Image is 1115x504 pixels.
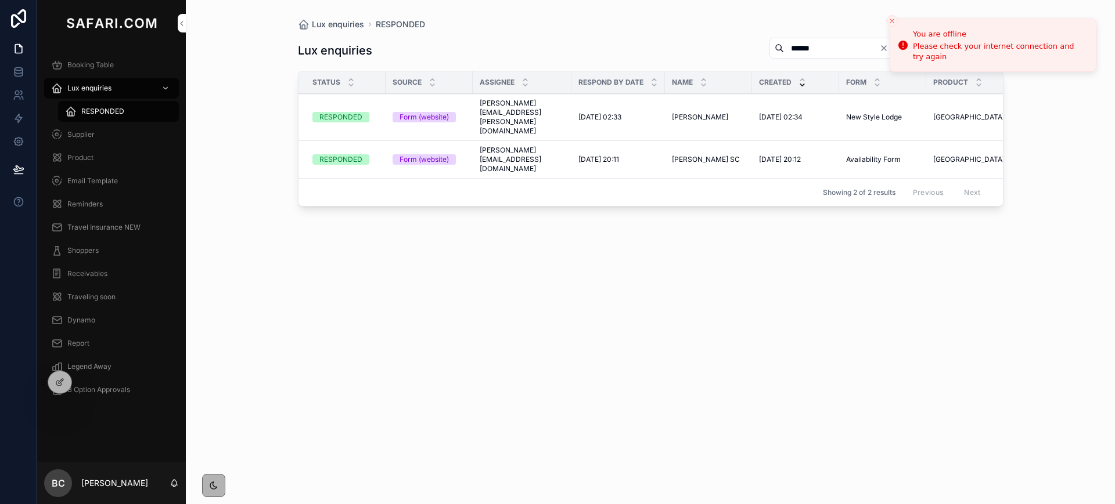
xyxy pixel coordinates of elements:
[44,263,179,284] a: Receivables
[759,113,832,122] a: [DATE] 02:34
[58,101,179,122] a: RESPONDED
[393,78,422,87] span: Source
[298,19,364,30] a: Lux enquiries
[578,113,658,122] a: [DATE] 02:33
[480,99,564,136] a: [PERSON_NAME][EMAIL_ADDRESS][PERSON_NAME][DOMAIN_NAME]
[578,155,658,164] a: [DATE] 20:11
[64,14,159,32] img: App logo
[44,356,179,377] a: Legend Away
[393,154,466,165] a: Form (website)
[44,55,179,75] a: Booking Table
[879,43,893,53] button: Clear
[44,147,179,168] a: Product
[52,476,65,490] span: BC
[933,113,1096,122] a: [GEOGRAPHIC_DATA]
[672,155,745,164] a: [PERSON_NAME] SC
[312,112,379,122] a: RESPONDED
[44,333,179,354] a: Report
[67,84,111,93] span: Lux enquiries
[319,112,362,122] div: RESPONDED
[67,362,111,371] span: Legend Away
[67,292,116,302] span: Traveling soon
[44,379,179,400] a: B Option Approvals
[67,223,141,232] span: Travel Insurance NEW
[393,112,466,122] a: Form (website)
[37,46,186,415] div: scrollable content
[298,42,372,59] h1: Lux enquiries
[400,112,449,122] div: Form (website)
[44,78,179,99] a: Lux enquiries
[81,107,124,116] span: RESPONDED
[759,155,801,164] span: [DATE] 20:12
[67,339,89,348] span: Report
[480,146,564,173] a: [PERSON_NAME][EMAIL_ADDRESS][DOMAIN_NAME]
[67,200,103,209] span: Reminders
[759,78,792,87] span: Created
[933,113,1005,122] span: [GEOGRAPHIC_DATA]
[400,154,449,165] div: Form (website)
[759,155,832,164] a: [DATE] 20:12
[913,28,1087,40] div: You are offline
[672,78,693,87] span: Name
[672,113,728,122] span: [PERSON_NAME]
[480,78,515,87] span: Assignee
[312,19,364,30] span: Lux enquiries
[67,269,107,278] span: Receivables
[886,15,898,27] button: Close toast
[913,41,1087,62] div: Please check your internet connection and try again
[578,155,619,164] span: [DATE] 20:11
[376,19,425,30] a: RESPONDED
[67,385,130,394] span: B Option Approvals
[578,113,621,122] span: [DATE] 02:33
[67,176,118,186] span: Email Template
[319,154,362,165] div: RESPONDED
[846,155,901,164] span: Availability Form
[44,194,179,215] a: Reminders
[933,155,1096,164] a: [GEOGRAPHIC_DATA]
[67,130,95,139] span: Supplier
[846,155,919,164] a: Availability Form
[44,217,179,238] a: Travel Insurance NEW
[578,78,643,87] span: Respond by date
[672,113,745,122] a: [PERSON_NAME]
[44,124,179,145] a: Supplier
[846,113,902,122] span: New Style Lodge
[67,60,114,70] span: Booking Table
[933,78,968,87] span: Product
[67,153,93,162] span: Product
[81,477,148,489] p: [PERSON_NAME]
[933,155,1005,164] span: [GEOGRAPHIC_DATA]
[672,155,740,164] span: [PERSON_NAME] SC
[312,154,379,165] a: RESPONDED
[846,78,866,87] span: Form
[67,246,99,255] span: Shoppers
[44,240,179,261] a: Shoppers
[846,113,919,122] a: New Style Lodge
[759,113,803,122] span: [DATE] 02:34
[823,188,895,197] span: Showing 2 of 2 results
[44,171,179,191] a: Email Template
[67,316,95,325] span: Dynamo
[44,287,179,307] a: Traveling soon
[312,78,340,87] span: Status
[44,310,179,331] a: Dynamo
